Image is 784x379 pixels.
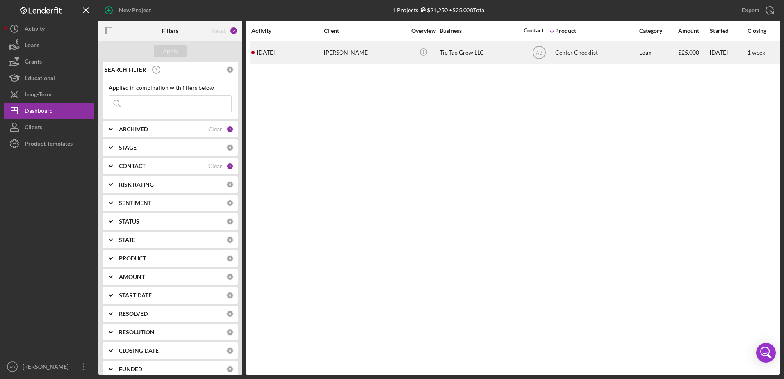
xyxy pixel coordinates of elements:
div: 0 [226,218,234,225]
button: AB[PERSON_NAME] [4,358,94,375]
button: Loans [4,37,94,53]
time: 2025-09-05 19:34 [257,49,275,56]
div: 2 [230,27,238,35]
div: Overview [408,27,439,34]
div: 0 [226,181,234,188]
div: Business [440,27,522,34]
div: Reset [212,27,226,34]
div: Contact [524,27,544,34]
div: 0 [226,347,234,354]
div: Long-Term [25,86,52,105]
b: CLOSING DATE [119,347,159,354]
div: [DATE] [710,42,747,64]
div: 0 [226,273,234,281]
b: RESOLVED [119,311,148,317]
div: Product [555,27,637,34]
b: STAGE [119,144,137,151]
div: Activity [251,27,323,34]
div: Educational [25,70,55,88]
div: Client [324,27,406,34]
div: 0 [226,329,234,336]
div: Clear [208,163,222,169]
div: 1 [226,162,234,170]
div: 0 [226,310,234,317]
div: 0 [226,144,234,151]
div: New Project [119,2,151,18]
b: RESOLUTION [119,329,155,336]
div: 1 Projects • $25,000 Total [392,7,486,14]
div: Loan [639,42,677,64]
div: Tip Tap Grow LLC [440,42,522,64]
div: 0 [226,365,234,373]
div: Clear [208,126,222,132]
div: Clients [25,119,42,137]
time: 1 week [748,49,765,56]
b: SENTIMENT [119,200,151,206]
b: CONTACT [119,163,146,169]
div: Dashboard [25,103,53,121]
b: SEARCH FILTER [105,66,146,73]
div: Export [742,2,759,18]
div: 0 [226,292,234,299]
b: FUNDED [119,366,142,372]
div: 0 [226,66,234,73]
b: AMOUNT [119,274,145,280]
div: Open Intercom Messenger [756,343,776,363]
span: $25,000 [678,49,699,56]
button: Grants [4,53,94,70]
div: Apply [163,45,178,57]
div: $21,250 [418,7,448,14]
div: 1 [226,126,234,133]
div: 0 [226,199,234,207]
b: STATE [119,237,135,243]
div: Category [639,27,677,34]
div: [PERSON_NAME] [21,358,74,377]
div: Loans [25,37,39,55]
div: Grants [25,53,42,72]
b: ARCHIVED [119,126,148,132]
button: Dashboard [4,103,94,119]
button: Activity [4,21,94,37]
button: Clients [4,119,94,135]
div: Center Checklist [555,42,637,64]
text: AB [536,50,542,56]
b: RISK RATING [119,181,154,188]
b: STATUS [119,218,139,225]
button: Product Templates [4,135,94,152]
div: Started [710,27,747,34]
b: Filters [162,27,178,34]
button: Apply [154,45,187,57]
button: New Project [98,2,159,18]
div: Product Templates [25,135,73,154]
button: Educational [4,70,94,86]
div: [PERSON_NAME] [324,42,406,64]
button: Export [734,2,780,18]
b: START DATE [119,292,152,299]
div: Amount [678,27,709,34]
button: Long-Term [4,86,94,103]
text: AB [10,365,15,369]
div: 0 [226,255,234,262]
b: PRODUCT [119,255,146,262]
div: Activity [25,21,45,39]
div: Applied in combination with filters below [109,84,232,91]
div: 0 [226,236,234,244]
